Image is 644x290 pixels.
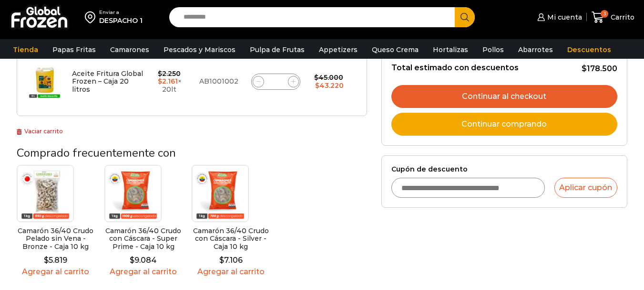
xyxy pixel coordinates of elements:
[99,16,143,25] div: DESPACHO 1
[391,56,566,74] th: Total estimado con descuentos
[192,227,270,251] h2: Camarón 36/40 Crudo con Cáscara - Silver - Caja 10 kg
[601,10,608,18] span: 3
[44,256,49,265] span: $
[269,75,283,88] input: Product quantity
[191,57,247,106] td: AB1001002
[192,267,270,276] a: Agregar al carrito
[315,81,344,90] bdi: 43.220
[314,73,318,82] span: $
[592,6,634,29] a: 3 Carrito
[17,267,95,276] a: Agregar al carrito
[582,64,617,73] bdi: 178.500
[562,41,616,59] a: Descuentos
[314,73,343,82] bdi: 45.000
[219,256,224,265] span: $
[130,256,134,265] span: $
[72,69,143,94] a: Aceite Fritura Global Frozen – Caja 20 litros
[314,41,362,59] a: Appetizers
[608,12,634,22] span: Carrito
[513,41,558,59] a: Abarrotes
[554,178,617,198] button: Aplicar cupón
[99,9,143,16] div: Enviar a
[219,256,243,265] bdi: 7.106
[545,12,582,22] span: Mi cuenta
[367,41,423,59] a: Queso Crema
[105,41,154,59] a: Camarones
[48,41,101,59] a: Papas Fritas
[158,77,178,86] bdi: 2.161
[85,9,99,25] img: address-field-icon.svg
[391,113,617,136] a: Continuar comprando
[159,41,240,59] a: Pescados y Mariscos
[428,41,473,59] a: Hortalizas
[148,57,191,106] td: × 20lt
[158,69,162,78] span: $
[582,64,587,73] span: $
[478,41,509,59] a: Pollos
[391,165,617,173] label: Cupón de descuento
[104,227,183,251] h2: Camarón 36/40 Crudo con Cáscara - Super Prime - Caja 10 kg
[8,41,43,59] a: Tienda
[130,256,157,265] bdi: 9.084
[391,85,617,108] a: Continuar al checkout
[17,128,63,135] a: Vaciar carrito
[158,77,162,86] span: $
[158,69,181,78] bdi: 2.250
[17,145,176,161] span: Comprado frecuentemente con
[455,7,475,27] button: Search button
[315,81,319,90] span: $
[535,8,582,27] a: Mi cuenta
[44,256,67,265] bdi: 5.819
[245,41,309,59] a: Pulpa de Frutas
[17,227,95,251] h2: Camarón 36/40 Crudo Pelado sin Vena - Bronze - Caja 10 kg
[104,267,183,276] a: Agregar al carrito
